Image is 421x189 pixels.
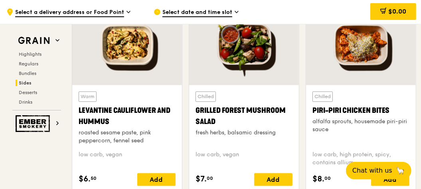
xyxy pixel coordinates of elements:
[395,166,405,175] span: 🦙
[196,91,216,102] div: Chilled
[79,105,176,127] div: Levantine Cauliflower and Hummus
[19,80,32,86] span: Sides
[79,129,176,145] div: roasted sesame paste, pink peppercorn, fennel seed
[196,105,293,127] div: Grilled Forest Mushroom Salad
[388,8,406,15] span: $0.00
[19,90,37,95] span: Desserts
[312,151,409,167] div: low carb, high protein, spicy, contains allium
[324,175,331,181] span: 00
[207,175,213,181] span: 00
[312,173,324,185] span: $8.
[16,33,52,48] img: Grain web logo
[196,151,293,167] div: low carb, vegan
[352,166,392,175] span: Chat with us
[19,61,38,67] span: Regulars
[346,162,411,179] button: Chat with us🦙
[19,71,36,76] span: Bundles
[312,118,409,134] div: alfalfa sprouts, housemade piri-piri sauce
[79,173,91,185] span: $6.
[19,51,42,57] span: Highlights
[196,173,207,185] span: $7.
[137,173,176,186] div: Add
[19,99,32,105] span: Drinks
[16,115,52,132] img: Ember Smokery web logo
[196,129,293,137] div: fresh herbs, balsamic dressing
[79,91,97,102] div: Warm
[371,173,409,186] div: Add
[79,151,176,167] div: low carb, vegan
[15,8,124,17] span: Select a delivery address or Food Point
[312,105,409,116] div: Piri-piri Chicken Bites
[312,91,333,102] div: Chilled
[162,8,232,17] span: Select date and time slot
[91,175,97,181] span: 50
[254,173,293,186] div: Add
